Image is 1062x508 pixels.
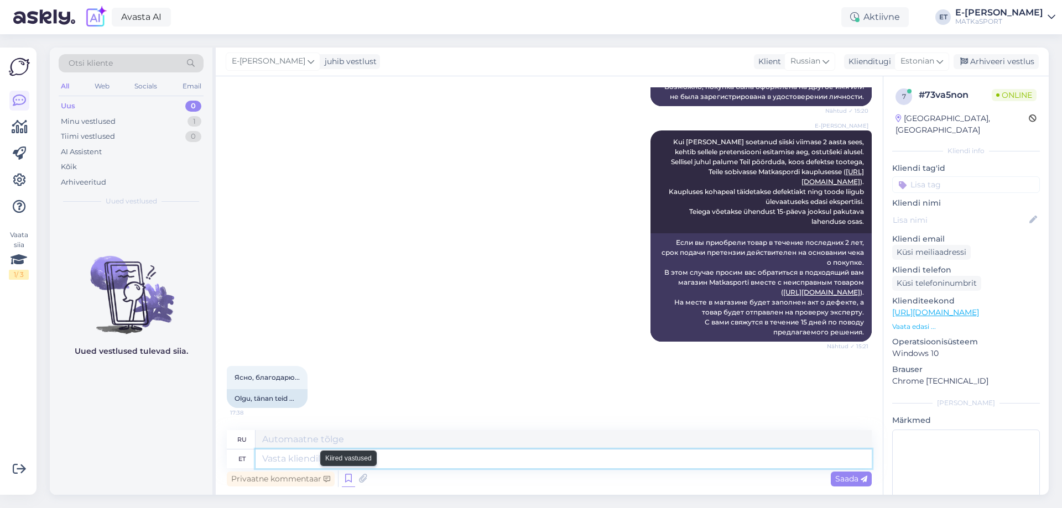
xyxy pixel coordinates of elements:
p: Klienditeekond [892,295,1040,307]
p: Uued vestlused tulevad siia. [75,345,188,357]
div: ru [237,430,247,449]
p: Kliendi tag'id [892,163,1040,174]
span: 17:38 [230,409,272,417]
span: 7 [902,92,906,101]
p: Kliendi nimi [892,197,1040,209]
div: Email [180,79,204,93]
p: Chrome [TECHNICAL_ID] [892,375,1040,387]
div: [PERSON_NAME] [892,398,1040,408]
img: Askly Logo [9,56,30,77]
span: Uued vestlused [106,196,157,206]
input: Lisa nimi [893,214,1027,226]
span: Russian [790,55,820,67]
div: Arhiveeri vestlus [954,54,1039,69]
p: Operatsioonisüsteem [892,336,1040,348]
img: No chats [50,236,212,336]
div: AI Assistent [61,146,102,158]
div: Uus [61,101,75,112]
img: explore-ai [84,6,107,29]
div: 1 / 3 [9,270,29,280]
div: 0 [185,101,201,112]
p: Windows 10 [892,348,1040,359]
span: E-[PERSON_NAME] [232,55,305,67]
div: Olgu, tänan teid ... [227,389,308,408]
a: [URL][DOMAIN_NAME] [783,288,860,296]
div: Kõik [61,161,77,172]
span: Nähtud ✓ 15:21 [827,342,868,350]
div: Privaatne kommentaar [227,472,335,486]
div: Web [92,79,112,93]
span: Ясно, благодарю... [235,373,300,381]
small: Kiired vastused [325,453,372,463]
span: Otsi kliente [69,57,113,69]
a: [URL][DOMAIN_NAME] [892,307,979,317]
p: Brauser [892,364,1040,375]
div: Arhiveeritud [61,177,106,188]
a: E-[PERSON_NAME]MATKaSPORT [955,8,1055,26]
a: Avasta AI [112,8,171,27]
div: et [238,449,246,468]
div: 1 [188,116,201,127]
div: All [59,79,71,93]
div: Tiimi vestlused [61,131,115,142]
div: ET [935,9,951,25]
div: Klient [754,56,781,67]
div: # 73va5non [919,88,992,102]
span: Online [992,89,1037,101]
span: E-[PERSON_NAME] [815,122,868,130]
div: 0 [185,131,201,142]
p: Märkmed [892,415,1040,426]
div: Aktiivne [841,7,909,27]
div: Minu vestlused [61,116,116,127]
div: Kliendi info [892,146,1040,156]
div: MATKaSPORT [955,17,1043,26]
div: Socials [132,79,159,93]
div: [GEOGRAPHIC_DATA], [GEOGRAPHIC_DATA] [896,113,1029,136]
div: Vaata siia [9,230,29,280]
span: Estonian [900,55,934,67]
span: Kui [PERSON_NAME] soetanud siiski viimase 2 aasta sees, kehtib sellele pretensiooni esitamise aeg... [669,138,866,226]
p: Kliendi email [892,233,1040,245]
p: Kliendi telefon [892,264,1040,276]
div: Klienditugi [844,56,891,67]
div: Küsi telefoninumbrit [892,276,981,291]
div: E-[PERSON_NAME] [955,8,1043,17]
div: juhib vestlust [320,56,377,67]
div: Если вы приобрели товар в течение последних 2 лет, срок подачи претензии действителен на основани... [650,233,872,342]
span: Nähtud ✓ 15:20 [825,107,868,115]
div: Küsi meiliaadressi [892,245,971,260]
span: Saada [835,474,867,484]
p: Vaata edasi ... [892,322,1040,332]
input: Lisa tag [892,176,1040,193]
